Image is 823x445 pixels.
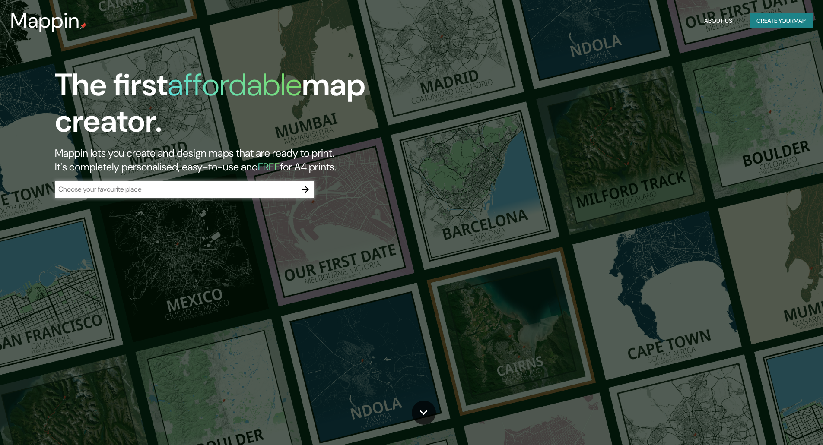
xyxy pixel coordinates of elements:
h2: Mappin lets you create and design maps that are ready to print. It's completely personalised, eas... [55,146,467,174]
h3: Mappin [10,9,80,33]
iframe: Help widget launcher [746,411,813,436]
h1: The first map creator. [55,67,467,146]
h1: affordable [168,65,302,105]
input: Choose your favourite place [55,184,297,194]
button: About Us [701,13,736,29]
h5: FREE [258,160,280,174]
button: Create yourmap [750,13,813,29]
img: mappin-pin [80,22,87,29]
